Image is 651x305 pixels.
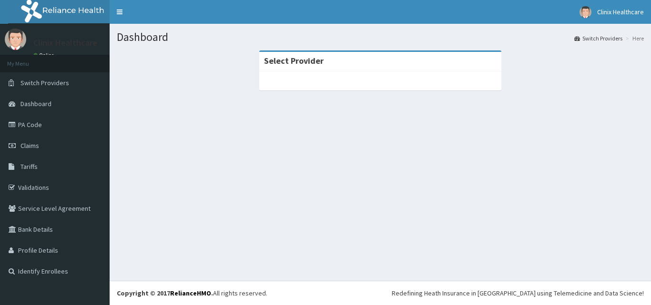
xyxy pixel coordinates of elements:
p: Clinix Healthcare [33,39,97,47]
a: Online [33,52,56,59]
span: Tariffs [20,162,38,171]
span: Dashboard [20,99,51,108]
div: Redefining Heath Insurance in [GEOGRAPHIC_DATA] using Telemedicine and Data Science! [392,288,644,298]
li: Here [623,34,644,42]
strong: Select Provider [264,55,324,66]
strong: Copyright © 2017 . [117,289,213,297]
footer: All rights reserved. [110,281,651,305]
span: Claims [20,141,39,150]
a: RelianceHMO [170,289,211,297]
a: Switch Providers [574,34,622,42]
img: User Image [5,29,26,50]
span: Switch Providers [20,79,69,87]
span: Clinix Healthcare [597,8,644,16]
img: User Image [580,6,591,18]
h1: Dashboard [117,31,644,43]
